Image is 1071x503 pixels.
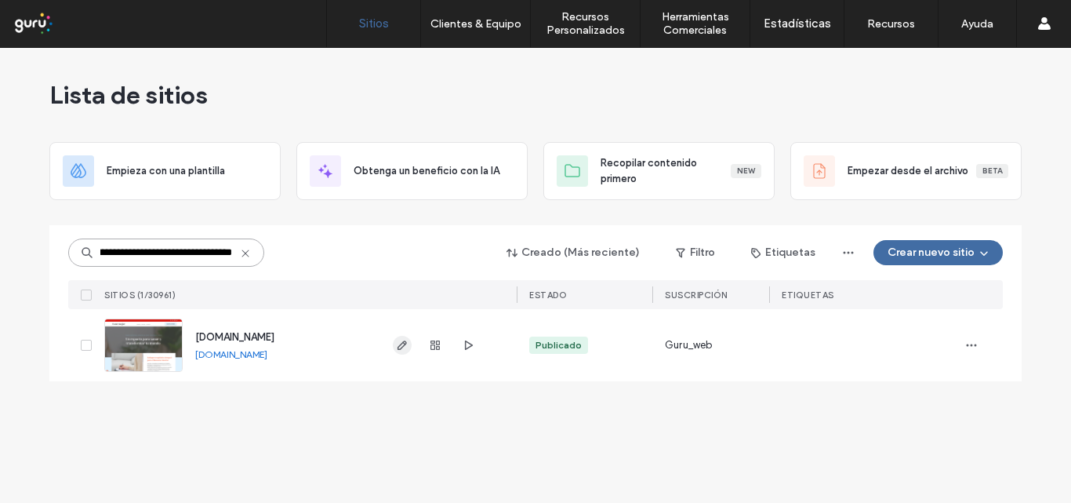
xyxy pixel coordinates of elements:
span: Empieza con una plantilla [107,163,225,179]
div: New [731,164,761,178]
span: Obtenga un beneficio con la IA [354,163,499,179]
div: Recopilar contenido primeroNew [543,142,775,200]
span: ETIQUETAS [782,290,834,301]
div: Beta [976,164,1008,178]
a: [DOMAIN_NAME] [195,331,274,343]
button: Etiquetas [737,240,830,265]
span: Suscripción [665,290,728,301]
button: Filtro [660,240,731,265]
button: Crear nuevo sitio [873,240,1003,265]
div: Empieza con una plantilla [49,142,281,200]
a: [DOMAIN_NAME] [195,348,267,360]
span: Empezar desde el archivo [848,163,968,179]
label: Recursos Personalizados [531,10,640,37]
label: Sitios [359,16,389,31]
label: Estadísticas [764,16,831,31]
label: Recursos [867,17,915,31]
label: Ayuda [961,17,993,31]
label: Clientes & Equipo [430,17,521,31]
div: Publicado [535,338,582,352]
span: SITIOS (1/30961) [104,290,176,301]
label: Herramientas Comerciales [641,10,750,37]
div: Obtenga un beneficio con la IA [296,142,528,200]
span: Guru_web [665,337,713,353]
span: ESTADO [529,290,567,301]
span: Lista de sitios [49,79,208,111]
span: Ayuda [34,11,77,25]
button: Creado (Más reciente) [493,240,654,265]
div: Empezar desde el archivoBeta [790,142,1022,200]
span: Recopilar contenido primero [601,155,731,187]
